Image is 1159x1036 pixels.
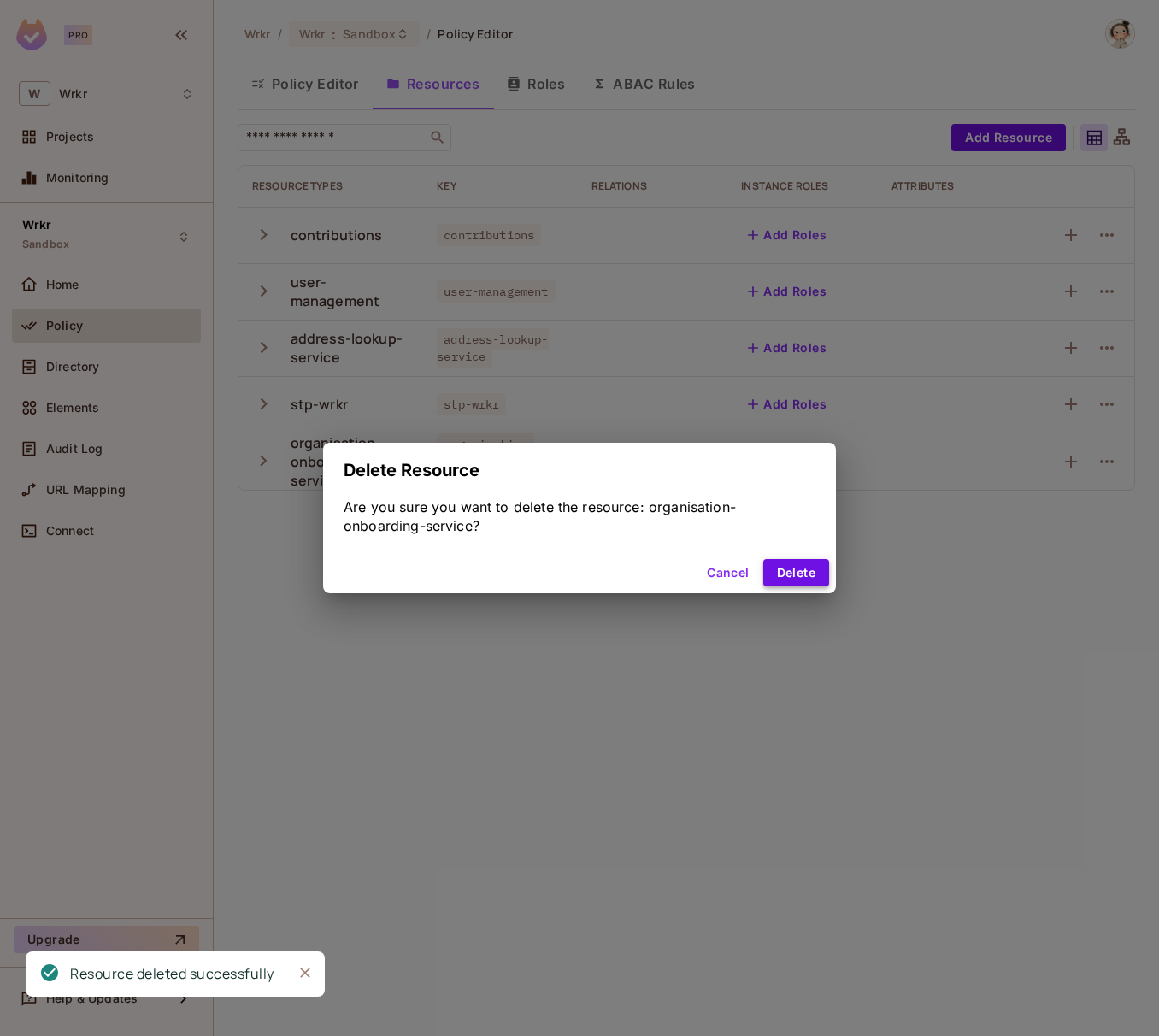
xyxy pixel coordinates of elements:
button: Close [292,960,318,986]
h2: Delete Resource [323,443,836,497]
div: Are you sure you want to delete the resource: organisation-onboarding-service? [344,497,815,535]
button: Delete [763,559,829,586]
div: Resource deleted successfully [70,963,274,985]
button: Cancel [700,559,756,586]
